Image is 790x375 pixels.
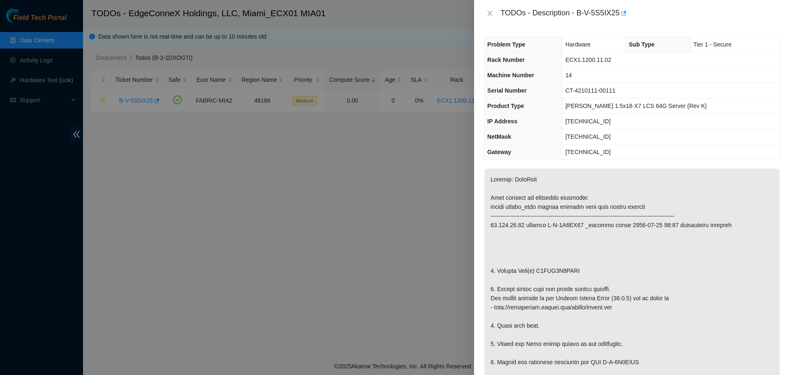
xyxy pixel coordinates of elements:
span: Rack Number [487,56,525,63]
span: Tier 1 - Secure [693,41,731,48]
span: Gateway [487,149,511,155]
span: NetMask [487,133,511,140]
span: close [487,10,493,17]
span: 14 [565,72,572,78]
span: ECX1.1200.11.02 [565,56,611,63]
div: TODOs - Description - B-V-5S5IX25 [501,7,780,20]
span: [TECHNICAL_ID] [565,149,611,155]
span: [PERSON_NAME] 1.5x18-X7 LCS 64G Server {Rev K} [565,103,707,109]
span: [TECHNICAL_ID] [565,118,611,125]
span: Serial Number [487,87,527,94]
span: Product Type [487,103,524,109]
span: Hardware [565,41,591,48]
span: [TECHNICAL_ID] [565,133,611,140]
button: Close [484,10,496,17]
span: Problem Type [487,41,526,48]
span: Machine Number [487,72,534,78]
span: CT-4210111-00111 [565,87,616,94]
span: Sub Type [629,41,655,48]
span: IP Address [487,118,517,125]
